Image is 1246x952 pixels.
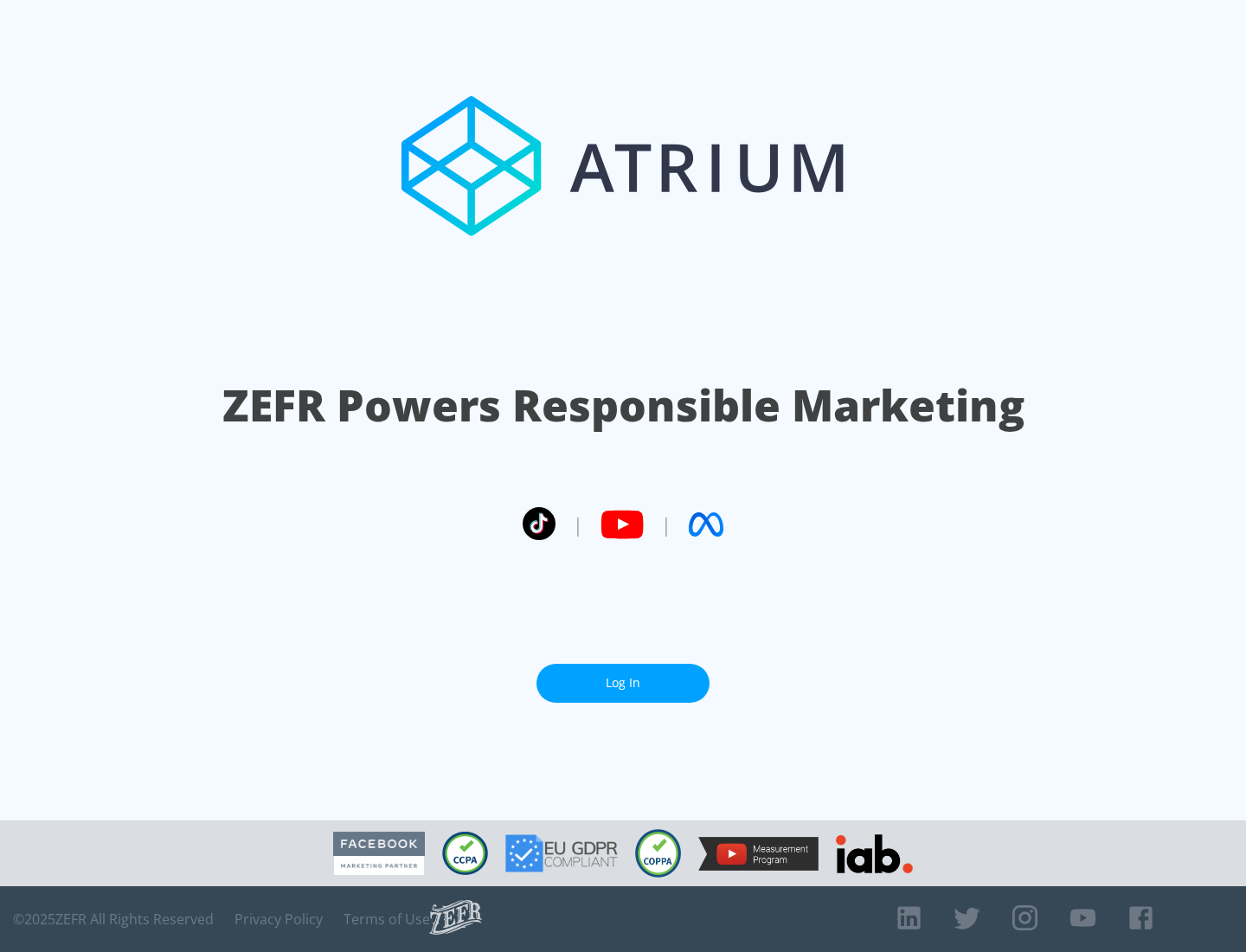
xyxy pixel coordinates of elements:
img: CCPA Compliant [442,832,488,875]
img: Facebook Marketing Partner [333,832,425,876]
span: © 2025 ZEFR All Rights Reserved [13,910,214,928]
a: Log In [536,664,710,703]
img: COPPA Compliant [635,829,681,878]
span: | [661,511,671,537]
img: GDPR Compliant [505,834,618,872]
span: | [573,511,583,537]
h1: ZEFR Powers Responsible Marketing [222,376,1024,435]
a: Terms of Use [344,910,430,928]
img: IAB [836,834,913,873]
img: YouTube Measurement Program [698,837,819,871]
a: Privacy Policy [234,910,323,928]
